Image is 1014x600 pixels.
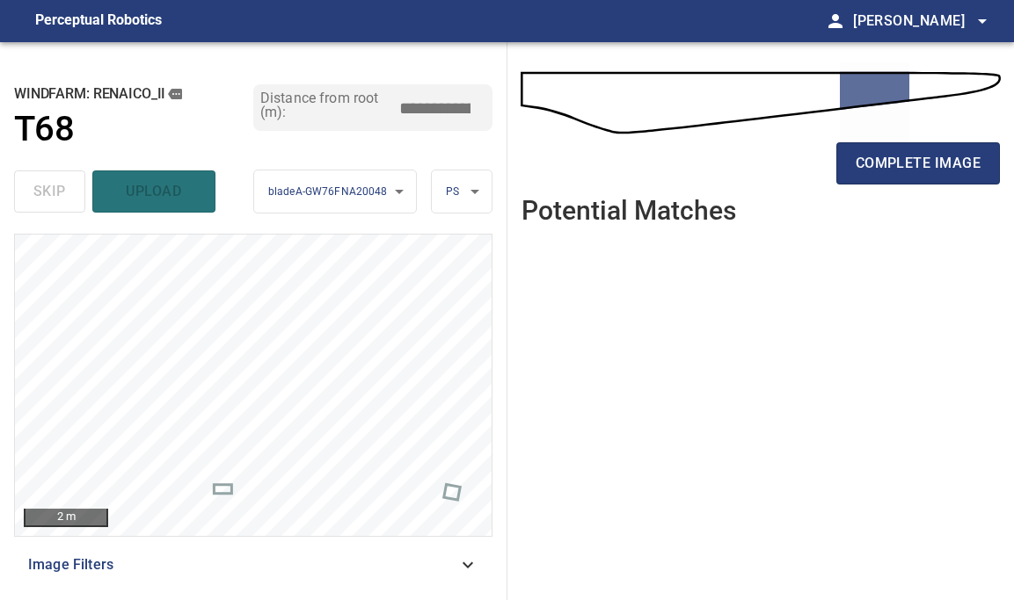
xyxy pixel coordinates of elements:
[14,544,492,586] div: Image Filters
[972,11,993,32] span: arrow_drop_down
[853,9,993,33] span: [PERSON_NAME]
[446,185,459,198] span: PS
[846,4,993,39] button: [PERSON_NAME]
[28,554,457,575] span: Image Filters
[35,7,162,35] figcaption: Perceptual Robotics
[260,91,398,119] label: Distance from root (m):
[268,185,388,198] span: bladeA-GW76FNA20048
[522,196,736,225] h2: Potential Matches
[14,109,74,150] h1: T68
[836,142,1000,184] button: complete image
[856,151,981,176] span: complete image
[825,11,846,32] span: person
[14,84,253,104] h2: windfarm: Renaico_II
[254,170,416,214] div: bladeA-GW76FNA20048
[432,170,492,214] div: PS
[14,109,253,150] a: T68
[165,84,185,104] button: copy message details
